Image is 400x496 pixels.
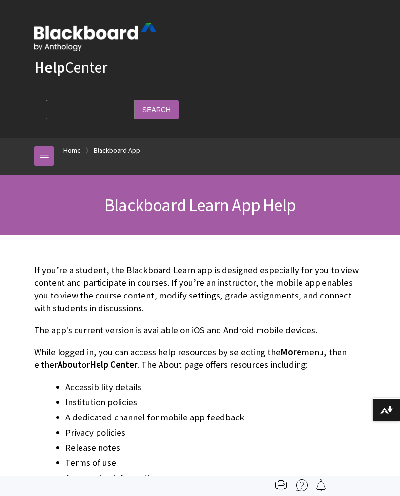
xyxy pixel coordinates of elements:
[65,380,366,394] li: Accessibility details
[34,58,107,77] a: HelpCenter
[275,479,287,491] img: Print
[58,359,81,370] span: About
[65,456,366,470] li: Terms of use
[34,264,366,315] p: If you’re a student, the Blackboard Learn app is designed especially for you to view content and ...
[63,144,81,157] a: Home
[94,144,140,157] a: Blackboard App
[65,441,366,455] li: Release notes
[34,346,366,371] p: While logged in, you can access help resources by selecting the menu, then either or . The About ...
[65,396,366,409] li: Institution policies
[65,426,366,439] li: Privacy policies
[34,23,156,51] img: Blackboard by Anthology
[34,58,65,77] strong: Help
[280,346,301,357] span: More
[315,479,327,491] img: Follow this page
[65,471,366,485] li: App version information
[296,479,308,491] img: More help
[65,411,366,424] li: A dedicated channel for mobile app feedback
[104,194,296,216] span: Blackboard Learn App Help
[90,359,138,370] span: Help Center
[34,324,366,337] p: The app's current version is available on iOS and Android mobile devices.
[135,100,179,119] input: Search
